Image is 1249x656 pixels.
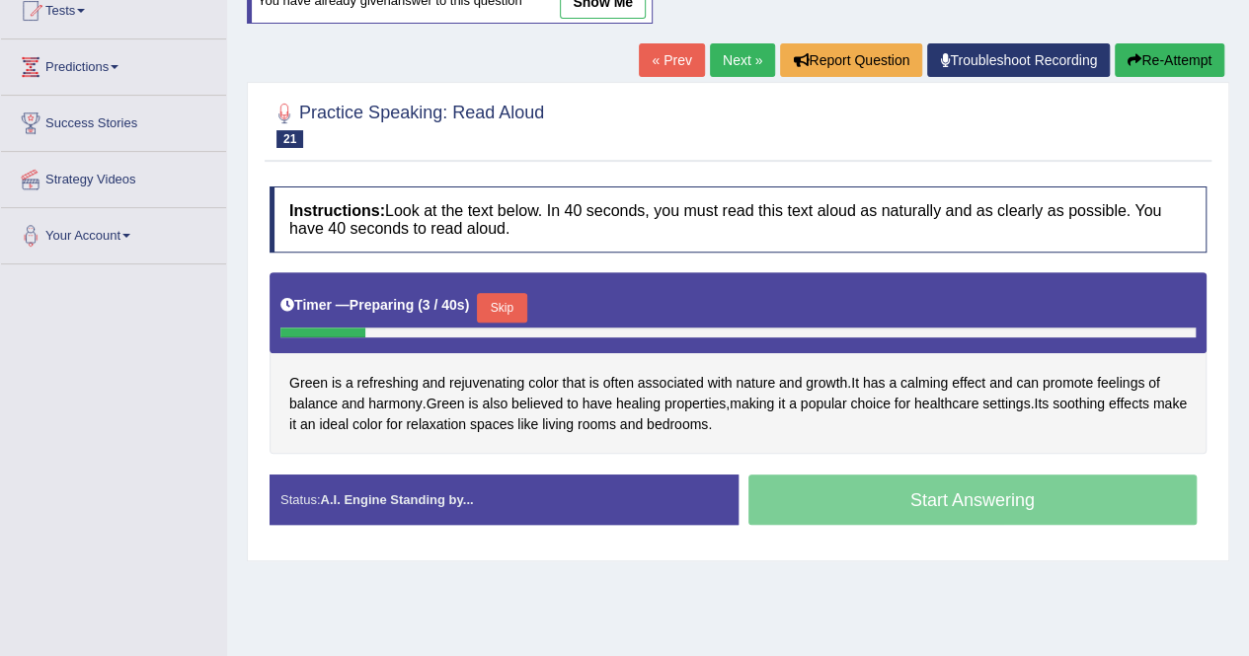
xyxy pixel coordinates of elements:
span: Click to see word definition [914,394,978,414]
span: Click to see word definition [1043,373,1093,394]
span: Click to see word definition [468,394,478,414]
span: Click to see word definition [578,414,616,435]
a: « Prev [639,43,704,77]
span: Click to see word definition [368,394,422,414]
h4: Look at the text below. In 40 seconds, you must read this text aloud as naturally and as clearly ... [270,186,1207,253]
span: Click to see word definition [562,373,585,394]
span: Click to see word definition [616,394,661,414]
b: ( [418,297,423,313]
span: Click to see word definition [850,394,890,414]
button: Skip [477,293,526,323]
span: Click to see word definition [1148,373,1160,394]
span: Click to see word definition [332,373,342,394]
span: Click to see word definition [851,373,859,394]
span: Click to see word definition [895,394,910,414]
span: Click to see word definition [300,414,316,435]
span: Click to see word definition [423,373,445,394]
span: Click to see word definition [289,414,296,435]
span: Click to see word definition [620,414,643,435]
h2: Practice Speaking: Read Aloud [270,99,544,148]
span: Click to see word definition [357,373,419,394]
span: Click to see word definition [778,394,785,414]
span: Click to see word definition [386,414,402,435]
span: Click to see word definition [583,394,612,414]
span: Click to see word definition [319,414,349,435]
span: Click to see word definition [603,373,634,394]
a: Your Account [1,208,226,257]
span: Click to see word definition [589,373,599,394]
span: Click to see word definition [517,414,538,435]
div: Status: [270,474,739,525]
span: Click to see word definition [352,414,382,435]
b: ) [465,297,470,313]
span: Click to see word definition [470,414,513,435]
strong: A.I. Engine Standing by... [320,492,473,507]
span: Click to see word definition [1109,394,1149,414]
span: Click to see word definition [863,373,886,394]
span: Click to see word definition [789,394,797,414]
a: Predictions [1,39,226,89]
button: Report Question [780,43,922,77]
span: Click to see word definition [889,373,897,394]
span: Click to see word definition [638,373,704,394]
span: Click to see word definition [289,394,338,414]
span: Click to see word definition [806,373,847,394]
span: Click to see word definition [730,394,774,414]
span: Click to see word definition [542,414,574,435]
span: Click to see word definition [406,414,466,435]
b: Instructions: [289,202,385,219]
a: Next » [710,43,775,77]
span: Click to see word definition [342,394,364,414]
a: Troubleshoot Recording [927,43,1110,77]
a: Strategy Videos [1,152,226,201]
span: Click to see word definition [779,373,802,394]
span: Click to see word definition [449,373,524,394]
b: 3 / 40s [423,297,465,313]
span: Click to see word definition [1097,373,1144,394]
span: 21 [276,130,303,148]
span: Click to see word definition [736,373,775,394]
span: Click to see word definition [989,373,1012,394]
span: Click to see word definition [482,394,507,414]
span: Click to see word definition [952,373,985,394]
span: Click to see word definition [647,414,708,435]
span: Click to see word definition [707,373,732,394]
span: Click to see word definition [346,373,353,394]
span: Click to see word definition [1034,394,1049,414]
div: . . , . . [270,272,1207,454]
button: Re-Attempt [1115,43,1224,77]
span: Click to see word definition [567,394,579,414]
span: Click to see word definition [1016,373,1039,394]
span: Click to see word definition [289,373,328,394]
a: Success Stories [1,96,226,145]
h5: Timer — [280,298,469,313]
span: Click to see word definition [427,394,465,414]
span: Click to see word definition [801,394,847,414]
span: Click to see word definition [900,373,948,394]
span: Click to see word definition [982,394,1030,414]
span: Click to see word definition [528,373,558,394]
span: Click to see word definition [511,394,563,414]
span: Click to see word definition [664,394,726,414]
b: Preparing [350,297,414,313]
span: Click to see word definition [1053,394,1105,414]
span: Click to see word definition [1153,394,1187,414]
